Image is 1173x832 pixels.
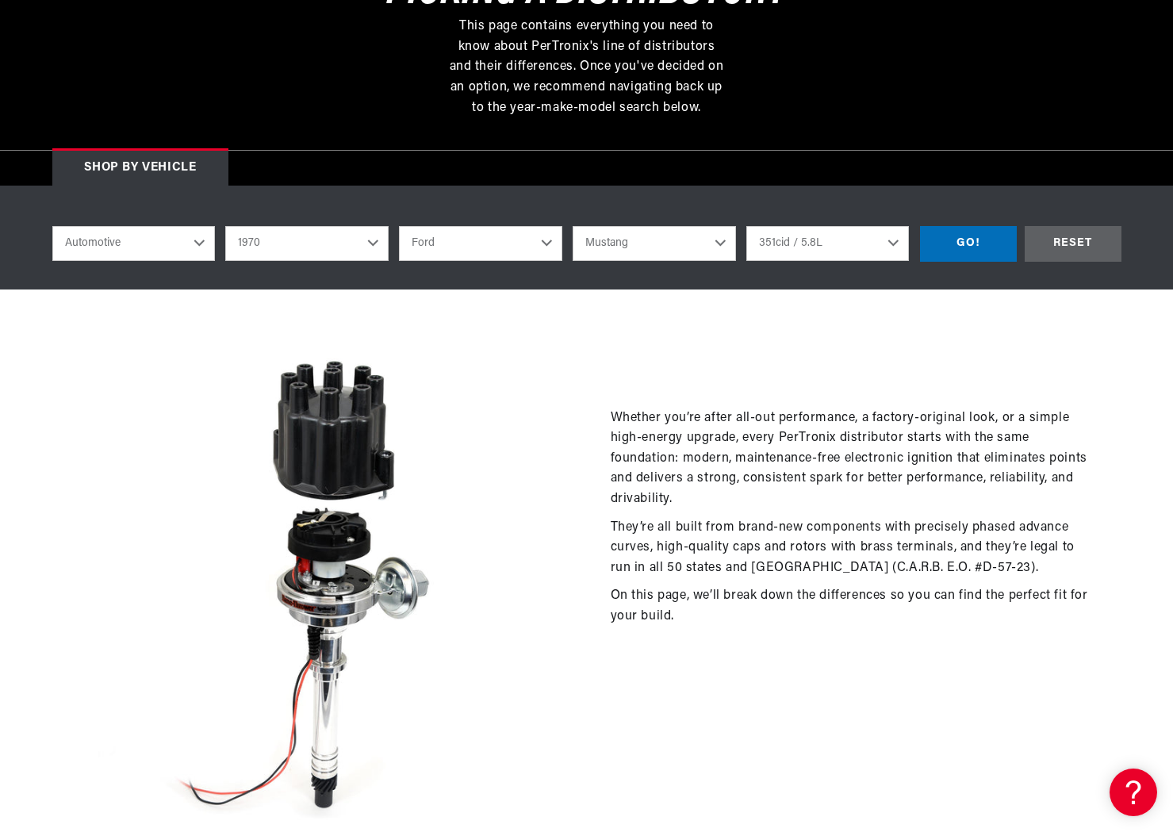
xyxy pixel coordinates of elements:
[611,518,1098,579] p: They’re all built from brand-new components with precisely phased advance curves, high-quality ca...
[52,226,216,261] select: Ride Type
[225,226,389,261] select: Year
[573,226,736,261] select: Model
[746,226,910,261] select: Engine
[399,226,562,261] select: Make
[920,226,1017,262] div: GO!
[447,17,726,118] p: This page contains everything you need to know about PerTronix's line of distributors and their d...
[611,586,1098,627] p: On this page, we’ll break down the differences so you can find the perfect fit for your build.
[52,151,228,186] div: Shop by vehicle
[611,408,1098,510] p: Whether you’re after all-out performance, a factory-original look, or a simple high-energy upgrad...
[1025,226,1121,262] div: RESET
